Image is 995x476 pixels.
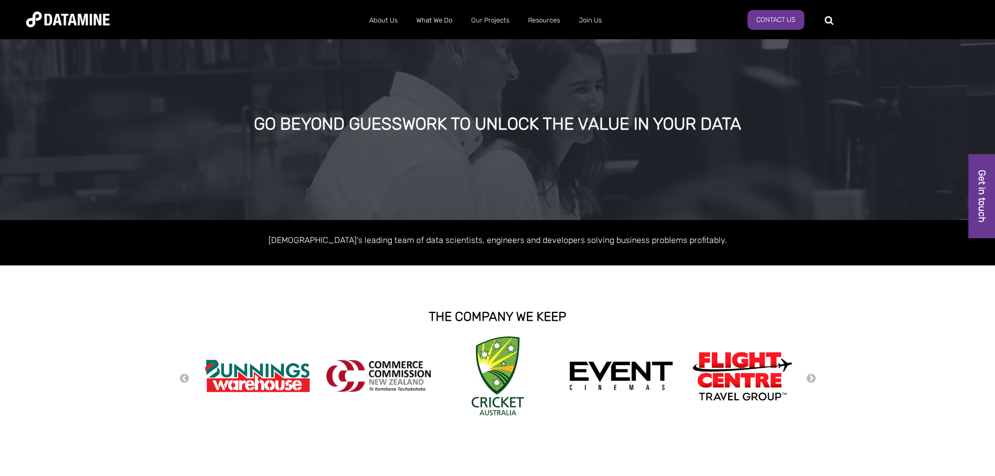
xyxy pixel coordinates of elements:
a: What We Do [407,7,462,34]
img: event cinemas [569,361,673,391]
img: Bunnings Warehouse [205,356,310,396]
button: Previous [179,373,190,385]
strong: THE COMPANY WE KEEP [429,309,566,324]
img: Cricket Australia [472,336,524,415]
a: Contact Us [747,10,804,30]
a: About Us [360,7,407,34]
p: [DEMOGRAPHIC_DATA]'s leading team of data scientists, engineers and developers solving business p... [200,233,795,247]
img: commercecommission [326,360,431,392]
a: Get in touch [968,154,995,238]
a: Join Us [569,7,611,34]
img: Flight Centre [690,349,794,403]
a: Our Projects [462,7,519,34]
div: GO BEYOND GUESSWORK TO UNLOCK THE VALUE IN YOUR DATA [113,115,882,134]
a: Resources [519,7,569,34]
button: Next [806,373,816,385]
img: Datamine [26,11,110,27]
